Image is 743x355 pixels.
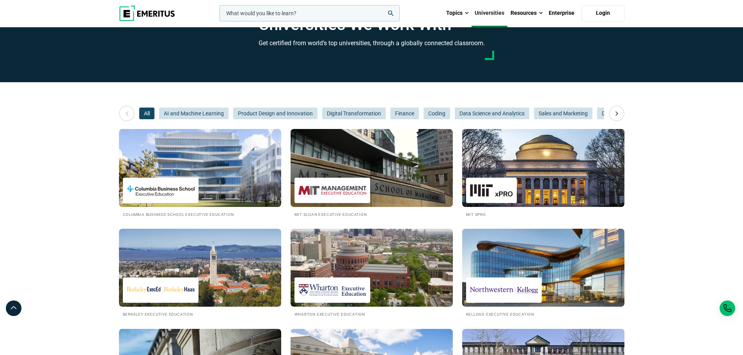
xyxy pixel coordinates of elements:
button: Data Science and Analytics [455,108,529,119]
h2: Columbia Business School Executive Education [123,211,277,217]
img: Wharton Executive Education [298,281,366,299]
h2: Berkeley Executive Education [123,311,277,317]
img: Universities We Work With [454,125,633,211]
img: Columbia Business School Executive Education [127,182,195,199]
img: Universities We Work With [291,229,453,307]
img: Universities We Work With [462,229,624,307]
a: Universities We Work With MIT Sloan Executive Education MIT Sloan Executive Education [291,129,453,217]
img: Universities We Work With [119,229,281,307]
h3: Get certified from world’s top universities, through a globally connected classroom. [259,38,485,48]
button: All [139,108,154,119]
img: MIT Sloan Executive Education [298,182,366,199]
button: Coding [424,108,450,119]
button: Digital Transformation [322,108,386,119]
h2: Wharton Executive Education [294,311,449,317]
input: woocommerce-product-search-field-0 [220,5,400,21]
a: Universities We Work With Wharton Executive Education Wharton Executive Education [291,229,453,317]
img: Berkeley Executive Education [127,281,195,299]
a: Universities We Work With Berkeley Executive Education Berkeley Executive Education [119,229,281,317]
h2: MIT xPRO [466,211,621,217]
h2: MIT Sloan Executive Education [294,211,449,217]
a: Universities We Work With MIT xPRO MIT xPRO [462,129,624,217]
button: Product Design and Innovation [233,108,317,119]
img: Universities We Work With [291,129,453,207]
h2: Kellogg Executive Education [466,311,621,317]
a: Universities We Work With Kellogg Executive Education Kellogg Executive Education [462,229,624,317]
a: Login [582,5,624,21]
button: AI and Machine Learning [159,108,229,119]
a: Universities We Work With Columbia Business School Executive Education Columbia Business School E... [119,129,281,217]
img: Kellogg Executive Education [470,281,538,299]
button: Sales and Marketing [534,108,592,119]
img: MIT xPRO [470,182,513,199]
img: Universities We Work With [119,129,281,207]
button: Finance [390,108,419,119]
button: Digital Marketing [597,108,647,119]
